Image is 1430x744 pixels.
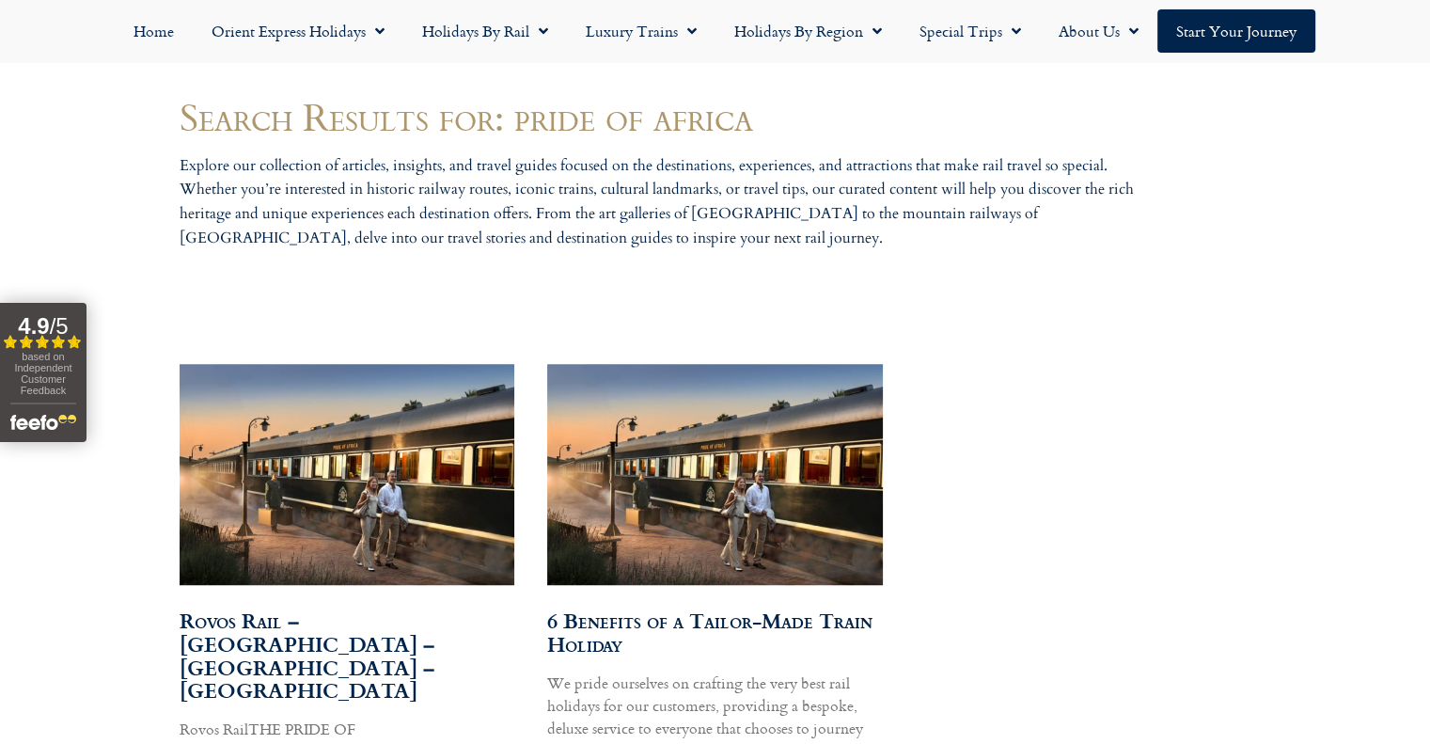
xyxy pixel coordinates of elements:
[180,154,1157,250] p: Explore our collection of articles, insights, and travel guides focused on the destinations, expe...
[177,361,515,588] img: Pride Of Africa Train Holiday
[545,361,884,588] img: Pride Of Africa Train Holiday
[180,605,434,705] a: Rovos Rail – [GEOGRAPHIC_DATA] – [GEOGRAPHIC_DATA] – [GEOGRAPHIC_DATA]
[547,364,883,585] a: Pride Of Africa Train Holiday
[180,364,515,585] a: Pride Of Africa Train Holiday
[547,605,872,659] a: 6 Benefits of a Tailor-Made Train Holiday
[1157,9,1315,53] a: Start your Journey
[901,9,1040,53] a: Special Trips
[180,98,1251,135] h1: Search Results for: pride of africa
[1040,9,1157,53] a: About Us
[715,9,901,53] a: Holidays by Region
[115,9,193,53] a: Home
[193,9,403,53] a: Orient Express Holidays
[9,9,1421,53] nav: Menu
[567,9,715,53] a: Luxury Trains
[403,9,567,53] a: Holidays by Rail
